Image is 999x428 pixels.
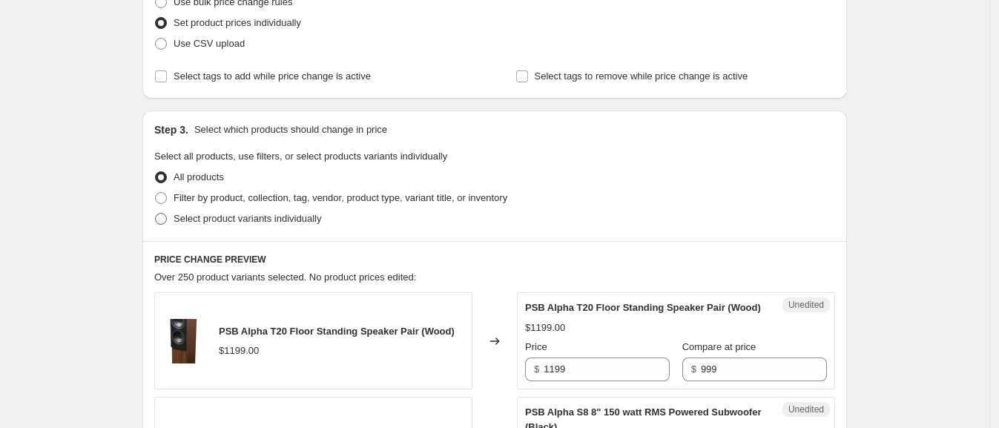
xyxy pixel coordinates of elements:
[154,151,447,162] span: Select all products, use filters, or select products variants individually
[535,70,748,82] span: Select tags to remove while price change is active
[219,343,259,358] div: $1199.00
[525,302,761,313] span: PSB Alpha T20 Floor Standing Speaker Pair (Wood)
[174,17,301,28] span: Set product prices individually
[154,254,835,266] h6: PRICE CHANGE PREVIEW
[788,299,824,311] span: Unedited
[174,171,224,182] span: All products
[534,363,539,375] span: $
[194,122,387,137] p: Select which products should change in price
[162,319,207,363] img: alphat120-wal_20_1_80x.jpg
[682,341,756,352] span: Compare at price
[154,122,188,137] h2: Step 3.
[154,271,416,283] span: Over 250 product variants selected. No product prices edited:
[691,363,696,375] span: $
[219,326,455,337] span: PSB Alpha T20 Floor Standing Speaker Pair (Wood)
[174,38,245,49] span: Use CSV upload
[788,404,824,415] span: Unedited
[525,341,547,352] span: Price
[174,192,507,203] span: Filter by product, collection, tag, vendor, product type, variant title, or inventory
[174,70,371,82] span: Select tags to add while price change is active
[174,213,321,224] span: Select product variants individually
[525,320,565,335] div: $1199.00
